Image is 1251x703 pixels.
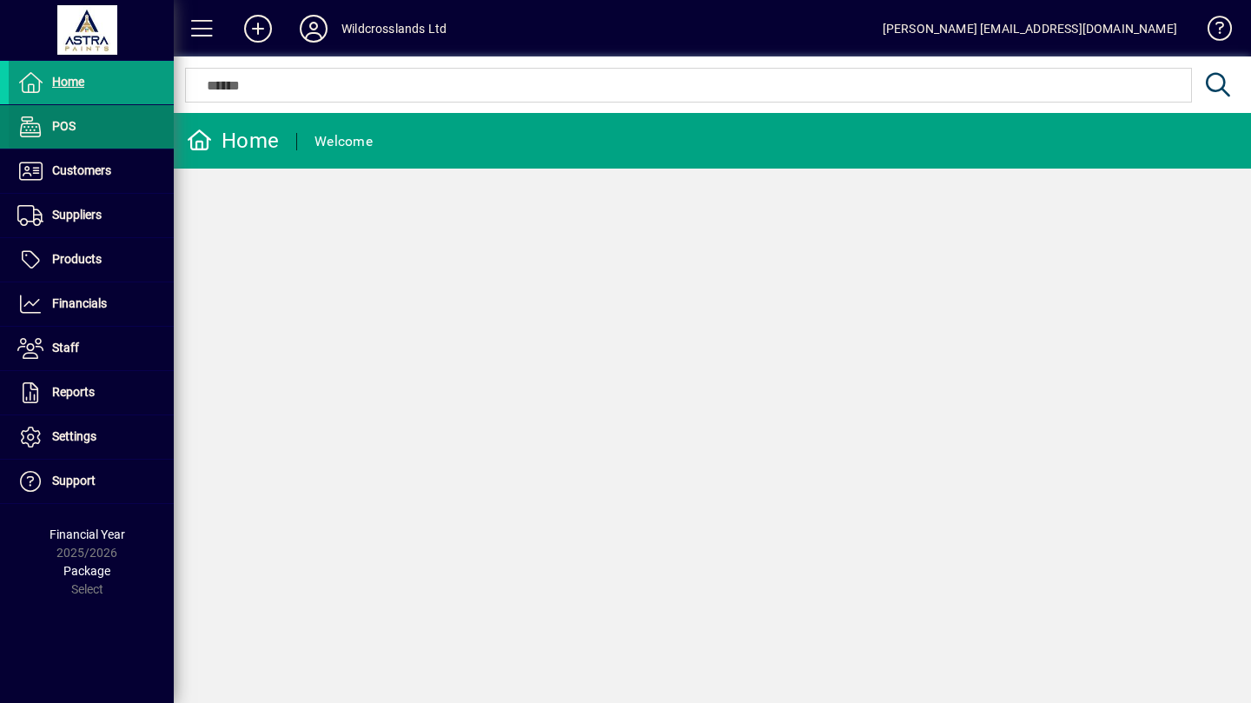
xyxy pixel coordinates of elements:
[52,385,95,399] span: Reports
[52,75,84,89] span: Home
[52,474,96,487] span: Support
[9,371,174,415] a: Reports
[286,13,341,44] button: Profile
[52,208,102,222] span: Suppliers
[63,564,110,578] span: Package
[52,119,76,133] span: POS
[9,282,174,326] a: Financials
[883,15,1177,43] div: [PERSON_NAME] [EMAIL_ADDRESS][DOMAIN_NAME]
[52,429,96,443] span: Settings
[9,238,174,282] a: Products
[9,415,174,459] a: Settings
[9,149,174,193] a: Customers
[314,128,373,156] div: Welcome
[52,252,102,266] span: Products
[50,527,125,541] span: Financial Year
[9,105,174,149] a: POS
[9,460,174,503] a: Support
[9,327,174,370] a: Staff
[9,194,174,237] a: Suppliers
[52,296,107,310] span: Financials
[341,15,447,43] div: Wildcrosslands Ltd
[187,127,279,155] div: Home
[1195,3,1229,60] a: Knowledge Base
[52,163,111,177] span: Customers
[52,341,79,355] span: Staff
[230,13,286,44] button: Add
